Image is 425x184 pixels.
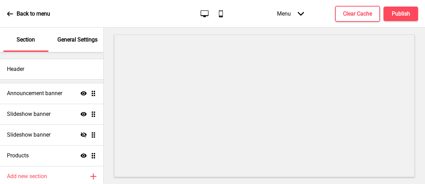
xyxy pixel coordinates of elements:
[7,65,24,73] h4: Header
[17,36,35,44] p: Section
[17,10,50,18] p: Back to menu
[392,10,410,18] h4: Publish
[343,10,372,18] h4: Clear Cache
[384,7,418,21] button: Publish
[335,6,380,22] button: Clear Cache
[7,110,50,118] h4: Slideshow banner
[270,3,311,24] div: Menu
[7,4,50,23] a: Back to menu
[7,173,47,180] h4: Add new section
[7,90,62,97] h4: Announcement banner
[7,152,29,159] h4: Products
[57,36,98,44] p: General Settings
[7,131,50,139] h4: Slideshow banner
